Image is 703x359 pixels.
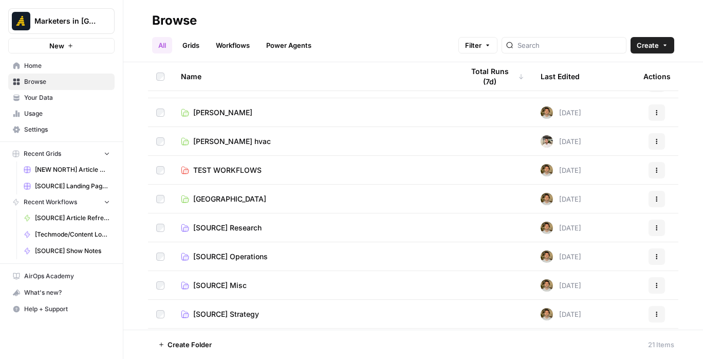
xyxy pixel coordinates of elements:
[541,62,580,91] div: Last Edited
[8,89,115,106] a: Your Data
[8,38,115,53] button: New
[19,210,115,226] a: [SOURCE] Article Refresh Writing
[176,37,206,53] a: Grids
[24,272,110,281] span: AirOps Academy
[8,284,115,301] button: What's new?
[152,12,197,29] div: Browse
[181,223,447,233] a: [SOURCE] Research
[35,230,110,239] span: [Techmode/Content Logistics] Show Notes
[181,107,447,118] a: [PERSON_NAME]
[541,308,581,320] div: [DATE]
[193,165,262,175] span: TEST WORKFLOWS
[24,93,110,102] span: Your Data
[541,193,553,205] img: 5zyzjh3tw4s3l6pe5wy4otrd1hyg
[19,178,115,194] a: [SOURCE] Landing Page Generation Grid
[12,12,30,30] img: Marketers in Demand Logo
[8,105,115,122] a: Usage
[637,40,659,50] span: Create
[458,37,497,53] button: Filter
[24,304,110,314] span: Help + Support
[464,62,524,91] div: Total Runs (7d)
[34,16,97,26] span: Marketers in [GEOGRAPHIC_DATA]
[541,193,581,205] div: [DATE]
[541,164,581,176] div: [DATE]
[541,250,553,263] img: 5zyzjh3tw4s3l6pe5wy4otrd1hyg
[181,62,447,91] div: Name
[193,252,268,262] span: [SOURCE] Operations
[541,135,581,148] div: [DATE]
[35,213,110,223] span: [SOURCE] Article Refresh Writing
[643,62,671,91] div: Actions
[181,252,447,262] a: [SOURCE] Operations
[193,136,271,147] span: [PERSON_NAME] hvac
[193,223,262,233] span: [SOURCE] Research
[24,125,110,134] span: Settings
[541,222,581,234] div: [DATE]
[193,107,252,118] span: [PERSON_NAME]
[24,198,77,207] span: Recent Workflows
[35,182,110,191] span: [SOURCE] Landing Page Generation Grid
[648,339,674,350] div: 21 Items
[8,8,115,34] button: Workspace: Marketers in Demand
[35,246,110,256] span: [SOURCE] Show Notes
[181,280,447,291] a: [SOURCE] Misc
[541,308,553,320] img: 5zyzjh3tw4s3l6pe5wy4otrd1hyg
[8,146,115,161] button: Recent Grids
[193,194,266,204] span: [GEOGRAPHIC_DATA]
[19,243,115,259] a: [SOURCE] Show Notes
[181,165,447,175] a: TEST WORKFLOWS
[541,279,581,292] div: [DATE]
[181,309,447,319] a: [SOURCE] Strategy
[49,41,64,51] span: New
[24,77,110,86] span: Browse
[541,222,553,234] img: 5zyzjh3tw4s3l6pe5wy4otrd1hyg
[181,136,447,147] a: [PERSON_NAME] hvac
[541,279,553,292] img: 5zyzjh3tw4s3l6pe5wy4otrd1hyg
[24,149,61,158] span: Recent Grids
[8,268,115,284] a: AirOps Academy
[193,309,259,319] span: [SOURCE] Strategy
[181,194,447,204] a: [GEOGRAPHIC_DATA]
[168,339,212,350] span: Create Folder
[152,336,218,353] button: Create Folder
[465,40,482,50] span: Filter
[541,135,553,148] img: 3yju8kyn2znwnw93b46w7rs9iqok
[9,285,114,300] div: What's new?
[35,165,110,174] span: [NEW NORTH] Article Writing - Keyword Driven Articles Grid
[8,121,115,138] a: Settings
[541,164,553,176] img: 5zyzjh3tw4s3l6pe5wy4otrd1hyg
[8,301,115,317] button: Help + Support
[24,109,110,118] span: Usage
[24,61,110,70] span: Home
[210,37,256,53] a: Workflows
[152,37,172,53] a: All
[19,226,115,243] a: [Techmode/Content Logistics] Show Notes
[193,280,247,291] span: [SOURCE] Misc
[541,106,553,119] img: 5zyzjh3tw4s3l6pe5wy4otrd1hyg
[631,37,674,53] button: Create
[517,40,622,50] input: Search
[19,161,115,178] a: [NEW NORTH] Article Writing - Keyword Driven Articles Grid
[260,37,318,53] a: Power Agents
[8,58,115,74] a: Home
[541,106,581,119] div: [DATE]
[541,250,581,263] div: [DATE]
[8,194,115,210] button: Recent Workflows
[8,74,115,90] a: Browse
